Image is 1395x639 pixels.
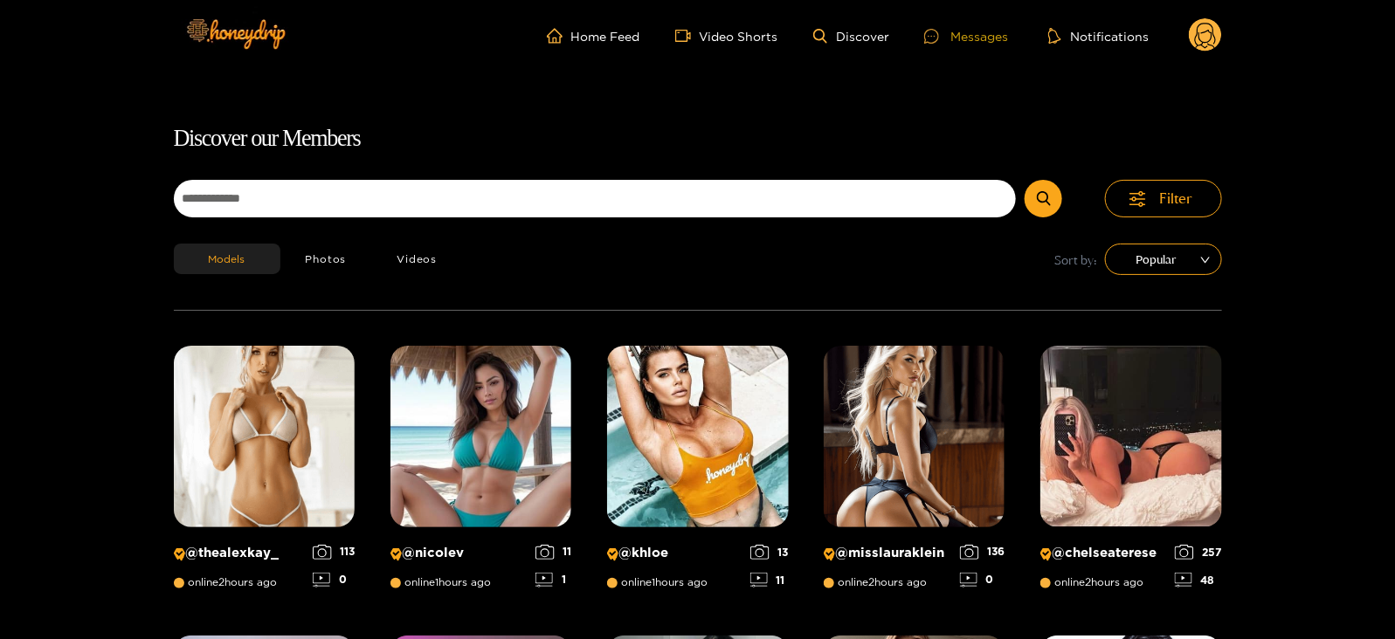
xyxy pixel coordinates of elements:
button: Filter [1105,180,1222,217]
p: @ misslauraklein [824,545,951,561]
div: 11 [535,545,572,560]
a: Creator Profile Image: misslauraklein@misslaurakleinonline2hours ago1360 [824,346,1005,601]
span: Filter [1160,189,1193,209]
div: Messages [924,26,1008,46]
a: Discover [813,29,889,44]
div: 11 [750,573,789,587]
div: 257 [1175,545,1222,560]
button: Submit Search [1025,180,1062,217]
button: Photos [280,244,372,274]
button: Models [174,244,280,274]
img: Creator Profile Image: misslauraklein [824,346,1005,527]
img: Creator Profile Image: nicolev [390,346,572,527]
span: video-camera [675,28,700,44]
a: Creator Profile Image: nicolev@nicolevonline1hours ago111 [390,346,572,601]
button: Videos [371,244,462,274]
a: Home Feed [547,28,640,44]
p: @ thealexkay_ [174,545,304,561]
span: Sort by: [1055,250,1098,270]
div: sort [1105,244,1222,275]
a: Video Shorts [675,28,778,44]
div: 113 [313,545,356,560]
span: online 1 hours ago [607,576,708,588]
div: 136 [960,545,1005,560]
h1: Discover our Members [174,120,1222,157]
span: home [547,28,571,44]
button: Notifications [1043,27,1154,45]
p: @ khloe [607,545,742,561]
a: Creator Profile Image: chelseaterese@chelseatereseonline2hours ago25748 [1040,346,1222,601]
div: 48 [1175,573,1222,587]
div: 1 [535,573,572,587]
img: Creator Profile Image: thealexkay_ [174,346,356,527]
span: online 1 hours ago [390,576,492,588]
p: @ nicolev [390,545,527,561]
div: 0 [313,573,356,587]
span: Popular [1118,246,1209,272]
span: online 2 hours ago [1040,576,1144,588]
img: Creator Profile Image: chelseaterese [1040,346,1222,527]
span: online 2 hours ago [174,576,278,588]
p: @ chelseaterese [1040,545,1166,561]
div: 0 [960,573,1005,587]
div: 13 [750,545,789,560]
span: online 2 hours ago [824,576,928,588]
a: Creator Profile Image: khloe@khloeonline1hours ago1311 [607,346,789,601]
img: Creator Profile Image: khloe [607,346,789,527]
a: Creator Profile Image: thealexkay_@thealexkay_online2hours ago1130 [174,346,356,601]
